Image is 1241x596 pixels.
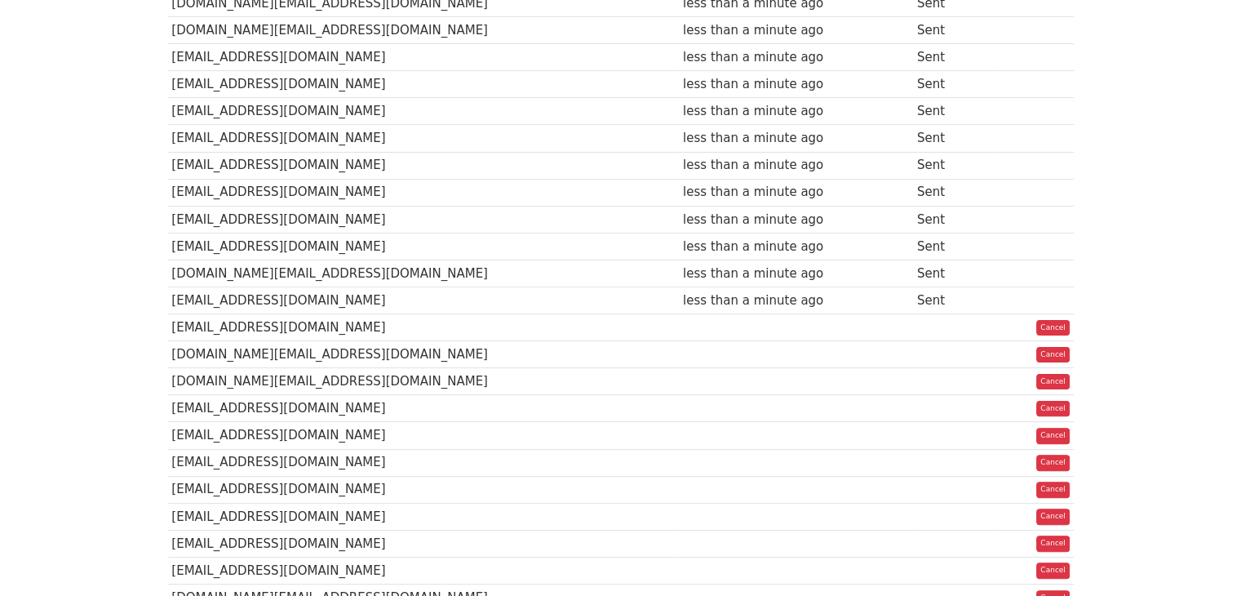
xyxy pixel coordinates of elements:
[1036,374,1070,390] a: Cancel
[1036,563,1070,579] a: Cancel
[913,287,996,314] td: Sent
[913,71,996,98] td: Sent
[1036,509,1070,525] a: Cancel
[168,44,680,71] td: [EMAIL_ADDRESS][DOMAIN_NAME]
[1036,347,1070,363] a: Cancel
[1036,482,1070,498] a: Cancel
[168,179,680,206] td: [EMAIL_ADDRESS][DOMAIN_NAME]
[683,102,909,121] div: less than a minute ago
[168,314,680,341] td: [EMAIL_ADDRESS][DOMAIN_NAME]
[168,287,680,314] td: [EMAIL_ADDRESS][DOMAIN_NAME]
[168,125,680,152] td: [EMAIL_ADDRESS][DOMAIN_NAME]
[168,368,680,395] td: [DOMAIN_NAME][EMAIL_ADDRESS][DOMAIN_NAME]
[168,395,680,422] td: [EMAIL_ADDRESS][DOMAIN_NAME]
[168,476,680,503] td: [EMAIL_ADDRESS][DOMAIN_NAME]
[913,44,996,71] td: Sent
[168,152,680,179] td: [EMAIL_ADDRESS][DOMAIN_NAME]
[913,206,996,233] td: Sent
[913,152,996,179] td: Sent
[683,265,909,283] div: less than a minute ago
[913,179,996,206] td: Sent
[913,233,996,260] td: Sent
[1036,428,1070,444] a: Cancel
[168,341,680,368] td: [DOMAIN_NAME][EMAIL_ADDRESS][DOMAIN_NAME]
[683,75,909,94] div: less than a minute ago
[168,557,680,584] td: [EMAIL_ADDRESS][DOMAIN_NAME]
[683,238,909,256] div: less than a minute ago
[683,156,909,175] div: less than a minute ago
[168,206,680,233] td: [EMAIL_ADDRESS][DOMAIN_NAME]
[1159,518,1241,596] iframe: Chat Widget
[1036,320,1070,336] a: Cancel
[683,183,909,202] div: less than a minute ago
[913,98,996,125] td: Sent
[1036,536,1070,552] a: Cancel
[683,211,909,229] div: less than a minute ago
[683,291,909,310] div: less than a minute ago
[683,48,909,67] div: less than a minute ago
[683,129,909,148] div: less than a minute ago
[913,125,996,152] td: Sent
[168,71,680,98] td: [EMAIL_ADDRESS][DOMAIN_NAME]
[1036,455,1070,471] a: Cancel
[168,233,680,260] td: [EMAIL_ADDRESS][DOMAIN_NAME]
[168,449,680,476] td: [EMAIL_ADDRESS][DOMAIN_NAME]
[168,503,680,530] td: [EMAIL_ADDRESS][DOMAIN_NAME]
[168,17,680,44] td: [DOMAIN_NAME][EMAIL_ADDRESS][DOMAIN_NAME]
[168,422,680,449] td: [EMAIL_ADDRESS][DOMAIN_NAME]
[168,98,680,125] td: [EMAIL_ADDRESS][DOMAIN_NAME]
[683,21,909,40] div: less than a minute ago
[913,260,996,287] td: Sent
[168,530,680,557] td: [EMAIL_ADDRESS][DOMAIN_NAME]
[168,260,680,287] td: [DOMAIN_NAME][EMAIL_ADDRESS][DOMAIN_NAME]
[1036,401,1070,417] a: Cancel
[913,17,996,44] td: Sent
